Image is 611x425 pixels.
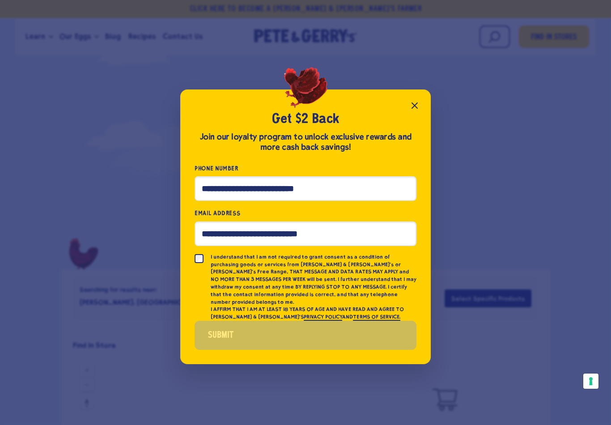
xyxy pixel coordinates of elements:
[195,254,204,263] input: I understand that I am not required to grant consent as a condition of purchasing goods or servic...
[211,253,416,306] p: I understand that I am not required to grant consent as a condition of purchasing goods or servic...
[583,374,598,389] button: Your consent preferences for tracking technologies
[195,163,416,174] label: Phone Number
[406,97,424,115] button: Close popup
[353,314,400,321] a: TERMS OF SERVICE.
[304,314,342,321] a: PRIVACY POLICY
[195,111,416,128] h2: Get $2 Back
[195,321,416,350] button: Submit
[195,132,416,153] div: Join our loyalty program to unlock exclusive rewards and more cash back savings!
[195,208,416,218] label: Email Address
[211,306,416,321] p: I AFFIRM THAT I AM AT LEAST 18 YEARS OF AGE AND HAVE READ AND AGREE TO [PERSON_NAME] & [PERSON_NA...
